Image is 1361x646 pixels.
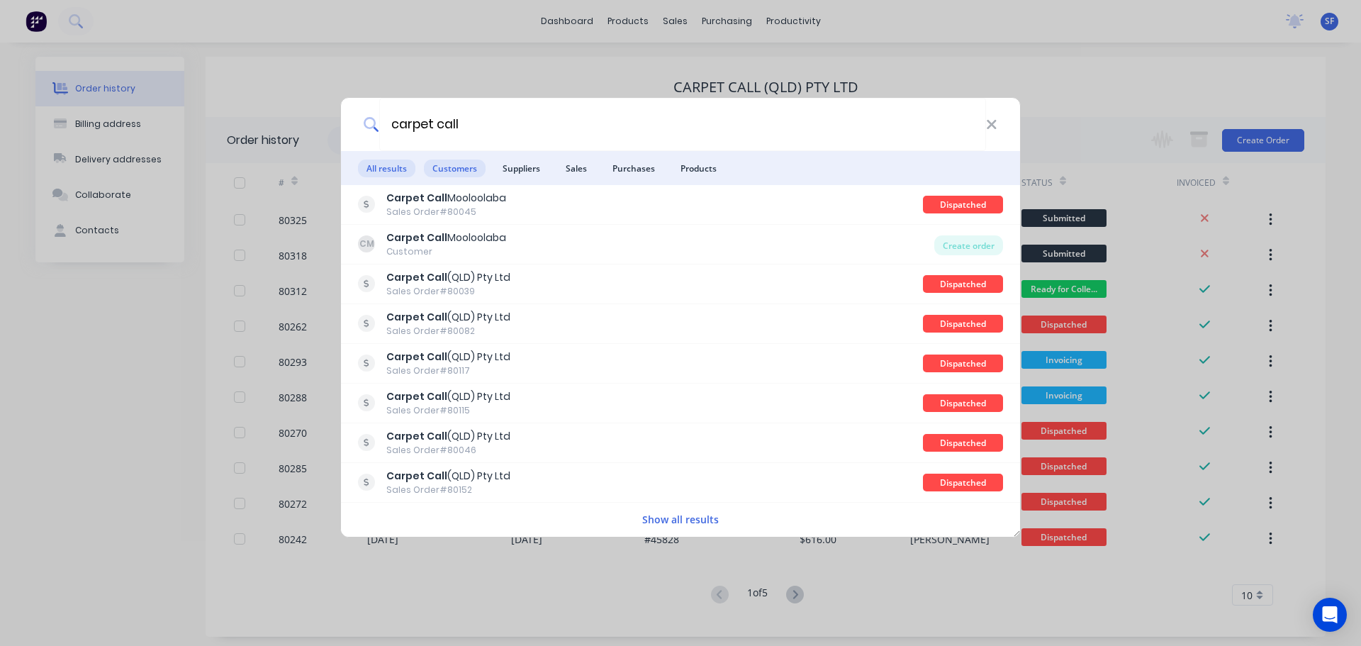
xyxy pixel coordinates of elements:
div: Dispatched [923,275,1003,293]
div: Open Intercom Messenger [1313,598,1347,632]
div: Dispatched [923,474,1003,491]
div: (QLD) Pty Ltd [386,350,510,364]
div: Sales Order #80117 [386,364,510,377]
b: Carpet Call [386,230,447,245]
input: Start typing a customer or supplier name to create a new order... [379,98,986,151]
div: (QLD) Pty Ltd [386,270,510,285]
span: Customers [424,160,486,177]
span: Products [672,160,725,177]
b: Carpet Call [386,270,447,284]
div: Dispatched [923,394,1003,412]
div: Dispatched [923,196,1003,213]
div: Sales Order #80039 [386,285,510,298]
div: Sales Order #80082 [386,325,510,338]
div: Sales Order #80045 [386,206,506,218]
div: Create order [934,235,1003,255]
button: Show all results [638,511,723,528]
div: (QLD) Pty Ltd [386,469,510,484]
div: (QLD) Pty Ltd [386,389,510,404]
div: Mooloolaba [386,230,506,245]
b: Carpet Call [386,469,447,483]
div: Sales Order #80115 [386,404,510,417]
div: Sales Order #80046 [386,444,510,457]
b: Carpet Call [386,191,447,205]
b: Carpet Call [386,389,447,403]
div: Dispatched [923,315,1003,333]
div: CM [358,235,375,252]
div: Sales Order #80152 [386,484,510,496]
div: (QLD) Pty Ltd [386,310,510,325]
span: Sales [557,160,595,177]
span: All results [358,160,415,177]
div: Dispatched [923,434,1003,452]
b: Carpet Call [386,429,447,443]
span: Purchases [604,160,663,177]
span: Suppliers [494,160,549,177]
div: (QLD) Pty Ltd [386,429,510,444]
b: Carpet Call [386,310,447,324]
div: Mooloolaba [386,191,506,206]
b: Carpet Call [386,350,447,364]
div: Dispatched [923,355,1003,372]
div: Customer [386,245,506,258]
